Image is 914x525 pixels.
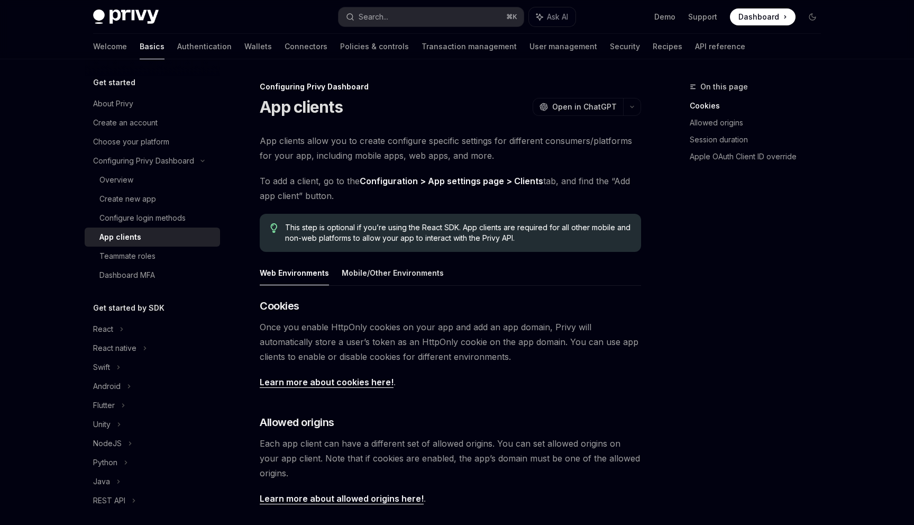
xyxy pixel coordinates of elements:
a: Teammate roles [85,247,220,266]
span: ⌘ K [506,13,517,21]
div: Search... [359,11,388,23]
h5: Get started by SDK [93,302,164,314]
a: Learn more about cookies here! [260,377,394,388]
a: Session duration [690,131,829,148]
span: Ask AI [547,12,568,22]
a: Wallets [244,34,272,59]
a: Cookies [690,97,829,114]
a: Connectors [285,34,327,59]
h1: App clients [260,97,343,116]
a: Configure login methods [85,209,220,228]
button: Toggle dark mode [804,8,821,25]
span: Once you enable HttpOnly cookies on your app and add an app domain, Privy will automatically stor... [260,320,641,364]
img: dark logo [93,10,159,24]
a: Recipes [653,34,682,59]
div: Configure login methods [99,212,186,224]
a: Transaction management [422,34,517,59]
span: Dashboard [738,12,779,22]
span: Open in ChatGPT [552,102,617,112]
div: Choose your platform [93,135,169,148]
div: REST API [93,494,125,507]
a: Create new app [85,189,220,209]
span: . [260,491,641,506]
span: Allowed origins [260,415,334,430]
span: . [260,375,641,390]
span: On this page [700,80,748,93]
a: Dashboard MFA [85,266,220,285]
div: Android [93,380,121,393]
span: Cookies [260,298,299,313]
div: Swift [93,361,110,374]
a: Create an account [85,113,220,132]
a: App clients [85,228,220,247]
div: Teammate roles [99,250,156,262]
a: Security [610,34,640,59]
a: Support [688,12,717,22]
a: Welcome [93,34,127,59]
a: Policies & controls [340,34,409,59]
div: Flutter [93,399,115,412]
a: Basics [140,34,164,59]
span: Each app client can have a different set of allowed origins. You can set allowed origins on your ... [260,436,641,481]
h5: Get started [93,76,135,89]
div: Overview [99,174,133,186]
button: Ask AI [529,7,575,26]
div: App clients [99,231,141,243]
div: Create an account [93,116,158,129]
span: This step is optional if you’re using the React SDK. App clients are required for all other mobil... [285,222,630,243]
span: To add a client, go to the tab, and find the “Add app client” button. [260,174,641,203]
a: User management [529,34,597,59]
div: Dashboard MFA [99,269,155,282]
div: Configuring Privy Dashboard [93,155,194,167]
button: Mobile/Other Environments [342,260,444,285]
a: Apple OAuth Client ID override [690,148,829,165]
a: Demo [654,12,675,22]
div: NodeJS [93,437,122,450]
div: About Privy [93,97,133,110]
a: Dashboard [730,8,796,25]
span: App clients allow you to create configure specific settings for different consumers/platforms for... [260,133,641,163]
svg: Tip [270,223,278,233]
div: React [93,323,113,336]
div: Python [93,456,117,469]
button: Open in ChatGPT [533,98,623,116]
div: Configuring Privy Dashboard [260,82,641,92]
a: API reference [695,34,745,59]
a: Allowed origins [690,114,829,131]
div: React native [93,342,136,355]
a: About Privy [85,94,220,113]
button: Web Environments [260,260,329,285]
a: Configuration > App settings page > Clients [360,176,543,187]
div: Create new app [99,193,156,205]
button: Search...⌘K [339,7,524,26]
a: Learn more about allowed origins here! [260,493,424,504]
div: Unity [93,418,111,431]
div: Java [93,475,110,488]
a: Choose your platform [85,132,220,151]
a: Authentication [177,34,232,59]
a: Overview [85,170,220,189]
